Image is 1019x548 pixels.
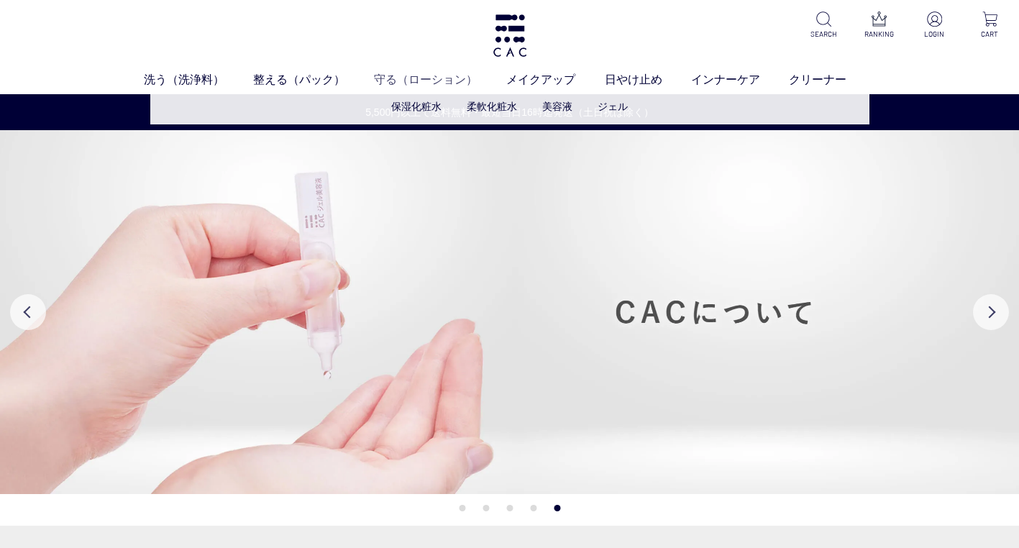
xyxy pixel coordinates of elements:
[862,12,897,40] a: RANKING
[972,29,1007,40] p: CART
[691,71,789,88] a: インナーケア
[506,505,513,511] button: 3 of 5
[862,29,897,40] p: RANKING
[605,71,691,88] a: 日やけ止め
[374,71,506,88] a: 守る（ローション）
[506,71,604,88] a: メイクアップ
[917,29,952,40] p: LOGIN
[483,505,489,511] button: 2 of 5
[1,105,1018,120] a: 5,500円以上で送料無料・最短当日16時迄発送（土日祝は除く）
[806,29,841,40] p: SEARCH
[542,101,572,112] a: 美容液
[491,14,529,57] img: logo
[10,294,46,330] button: Previous
[972,12,1007,40] a: CART
[917,12,952,40] a: LOGIN
[144,71,253,88] a: 洗う（洗浄料）
[554,505,560,511] button: 5 of 5
[789,71,875,88] a: クリーナー
[598,101,628,112] a: ジェル
[973,294,1009,330] button: Next
[806,12,841,40] a: SEARCH
[530,505,536,511] button: 4 of 5
[253,71,374,88] a: 整える（パック）
[391,101,442,112] a: 保湿化粧水
[459,505,465,511] button: 1 of 5
[467,101,517,112] a: 柔軟化粧水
